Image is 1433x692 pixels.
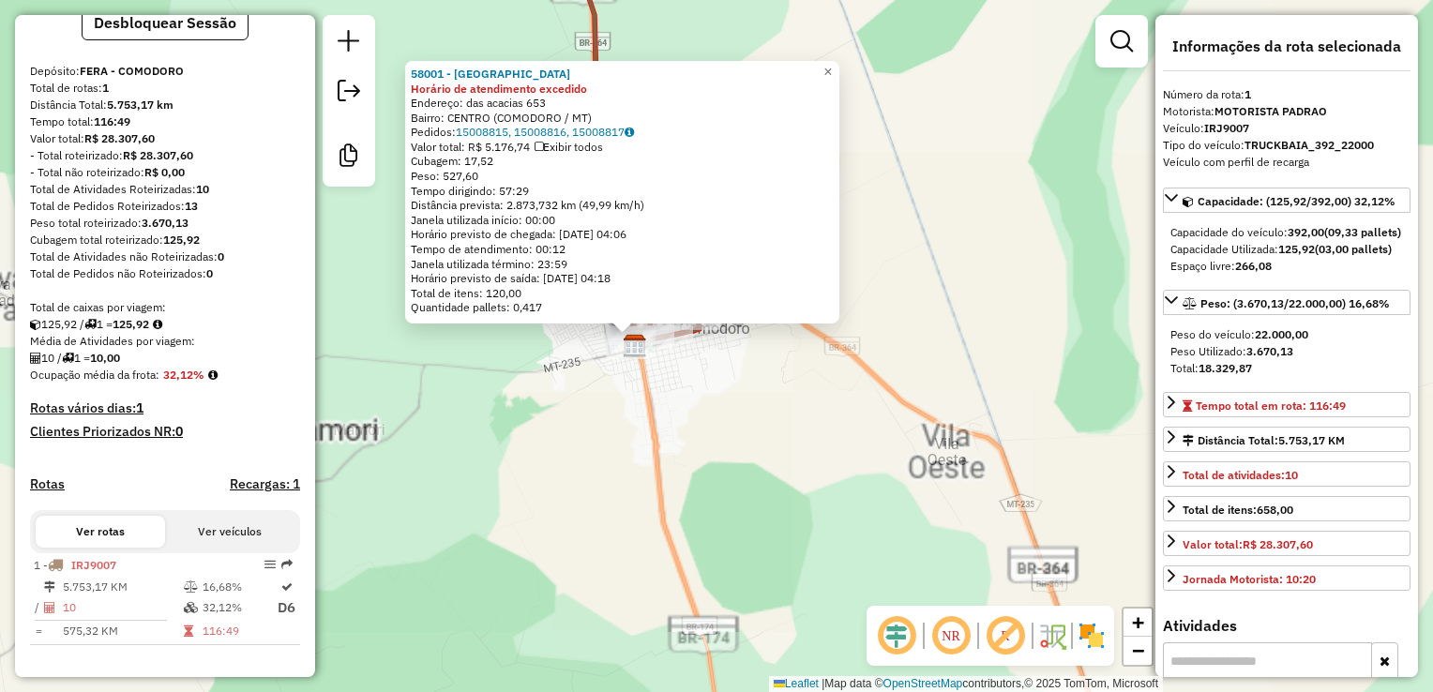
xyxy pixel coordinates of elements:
[163,233,200,247] strong: 125,92
[411,227,834,242] div: Horário previsto de chegada: [DATE] 04:06
[136,399,143,416] strong: 1
[1163,217,1410,282] div: Capacidade: (125,92/392,00) 32,12%
[1183,536,1313,553] div: Valor total:
[90,351,120,365] strong: 10,00
[1199,361,1252,375] strong: 18.329,87
[817,61,839,83] a: Close popup
[62,622,183,640] td: 575,32 KM
[184,625,193,637] i: Tempo total em rota
[30,316,300,333] div: 125,92 / 1 =
[34,596,43,620] td: /
[71,558,116,572] span: IRJ9007
[123,148,193,162] strong: R$ 28.307,60
[113,317,149,331] strong: 125,92
[411,67,570,81] a: 58001 - [GEOGRAPHIC_DATA]
[1163,319,1410,384] div: Peso: (3.670,13/22.000,00) 16,68%
[928,613,973,658] span: Ocultar NR
[1170,327,1308,341] span: Peso do veículo:
[30,476,65,492] a: Rotas
[175,423,183,440] strong: 0
[1163,188,1410,213] a: Capacidade: (125,92/392,00) 32,12%
[411,81,587,95] strong: Horário de atendimento excedido
[278,597,295,619] p: D6
[34,622,43,640] td: =
[874,613,919,658] span: Ocultar deslocamento
[535,140,603,154] span: Exibir todos
[30,368,159,382] span: Ocupação média da frota:
[1244,138,1374,152] strong: TRUCKBAIA_392_22000
[1246,344,1293,358] strong: 3.670,13
[411,111,834,126] div: Bairro: CENTRO (COMODORO / MT)
[411,184,834,199] div: Tempo dirigindo: 57:29
[1163,154,1410,171] div: Veículo com perfil de recarga
[30,198,300,215] div: Total de Pedidos Roteirizados:
[30,164,300,181] div: - Total não roteirizado:
[1037,621,1067,651] img: Fluxo de ruas
[44,602,55,613] i: Total de Atividades
[1170,343,1403,360] div: Peso Utilizado:
[36,516,165,548] button: Ver rotas
[1288,225,1324,239] strong: 392,00
[30,63,300,80] div: Depósito:
[30,299,300,316] div: Total de caixas por viagem:
[411,300,834,315] div: Quantidade pallets: 0,417
[411,140,834,155] div: Valor total: R$ 5.176,74
[165,516,294,548] button: Ver veículos
[30,424,300,440] h4: Clientes Priorizados NR:
[30,80,300,97] div: Total de rotas:
[411,271,834,286] div: Horário previsto de saída: [DATE] 04:18
[983,613,1028,658] span: Exibir rótulo
[1204,121,1249,135] strong: IRJ9007
[107,98,173,112] strong: 5.753,17 km
[1183,468,1298,482] span: Total de atividades:
[1278,242,1315,256] strong: 125,92
[202,622,277,640] td: 116:49
[1243,537,1313,551] strong: R$ 28.307,60
[330,72,368,114] a: Exportar sessão
[411,198,834,213] div: Distância prevista: 2.873,732 km (49,99 km/h)
[1200,296,1390,310] span: Peso: (3.670,13/22.000,00) 16,68%
[883,677,963,690] a: OpenStreetMap
[94,114,130,128] strong: 116:49
[330,23,368,65] a: Nova sessão e pesquisa
[202,578,277,596] td: 16,68%
[30,333,300,350] div: Média de Atividades por viagem:
[185,199,198,213] strong: 13
[1163,120,1410,137] div: Veículo:
[623,334,647,358] img: FERA - COMODORO
[30,215,300,232] div: Peso total roteirizado:
[30,97,300,113] div: Distância Total:
[1163,392,1410,417] a: Tempo total em rota: 116:49
[30,181,300,198] div: Total de Atividades Roteirizadas:
[1163,496,1410,521] a: Total de itens:658,00
[1163,617,1410,635] h4: Atividades
[1124,637,1152,665] a: Zoom out
[30,350,300,367] div: 10 / 1 =
[30,147,300,164] div: - Total roteirizado:
[206,266,213,280] strong: 0
[30,248,300,265] div: Total de Atividades não Roteirizadas:
[230,476,300,492] h4: Recargas: 1
[34,558,116,572] span: 1 -
[62,353,74,364] i: Total de rotas
[281,559,293,570] em: Rota exportada
[1132,639,1144,662] span: −
[84,131,155,145] strong: R$ 28.307,60
[30,353,41,364] i: Total de Atividades
[1255,327,1308,341] strong: 22.000,00
[330,137,368,179] a: Criar modelo
[208,369,218,381] em: Média calculada utilizando a maior ocupação (%Peso ou %Cubagem) de cada rota da sessão. Rotas cro...
[1324,225,1401,239] strong: (09,33 pallets)
[80,64,184,78] strong: FERA - COMODORO
[30,130,300,147] div: Valor total:
[184,602,198,613] i: % de utilização da cubagem
[1163,565,1410,591] a: Jornada Motorista: 10:20
[281,581,293,593] i: Rota otimizada
[411,169,834,184] div: Peso: 527,60
[102,81,109,95] strong: 1
[44,581,55,593] i: Distância Total
[153,319,162,330] i: Meta Caixas/viagem: 1,00 Diferença: 124,92
[30,265,300,282] div: Total de Pedidos não Roteirizados:
[1163,531,1410,556] a: Valor total:R$ 28.307,60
